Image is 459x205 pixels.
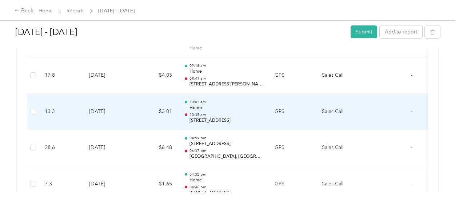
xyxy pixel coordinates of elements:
td: $3.01 [134,94,178,130]
td: GPS [269,57,316,94]
td: $4.03 [134,57,178,94]
p: [STREET_ADDRESS] [189,117,263,124]
p: 10:07 am [189,100,263,105]
p: 09:18 am [189,63,263,68]
p: [STREET_ADDRESS] [189,190,263,196]
a: Home [39,8,53,14]
td: 28.6 [39,130,83,166]
td: [DATE] [83,166,134,202]
p: 04:59 pm [189,136,263,141]
p: Home [189,68,263,75]
button: Add to report [380,25,422,38]
td: GPS [269,94,316,130]
td: $1.65 [134,166,178,202]
p: 04:46 pm [189,185,263,190]
button: Submit [351,25,377,38]
p: 10:35 am [189,112,263,117]
td: 7.3 [39,166,83,202]
td: $6.48 [134,130,178,166]
td: Sales Call [316,57,371,94]
td: GPS [269,166,316,202]
span: [DATE] - [DATE] [98,7,135,15]
p: Home [189,105,263,111]
p: [GEOGRAPHIC_DATA], [GEOGRAPHIC_DATA] [189,153,263,160]
p: 04:32 pm [189,172,263,177]
td: 13.3 [39,94,83,130]
span: - [411,108,412,114]
td: Sales Call [316,166,371,202]
td: Sales Call [316,130,371,166]
td: [DATE] [83,130,134,166]
div: Back [15,7,33,15]
span: - [411,144,412,150]
td: 17.8 [39,57,83,94]
p: [STREET_ADDRESS][PERSON_NAME] [189,81,263,88]
td: [DATE] [83,94,134,130]
span: - [411,181,412,187]
td: GPS [269,130,316,166]
p: Home [189,177,263,184]
a: Reports [67,8,84,14]
td: Sales Call [316,94,371,130]
h1: Aug 1 - 31, 2025 [15,23,346,41]
iframe: Everlance-gr Chat Button Frame [418,164,459,205]
span: - [411,72,412,78]
p: [STREET_ADDRESS] [189,141,263,147]
p: 09:41 am [189,76,263,81]
td: [DATE] [83,57,134,94]
p: 06:37 pm [189,148,263,153]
